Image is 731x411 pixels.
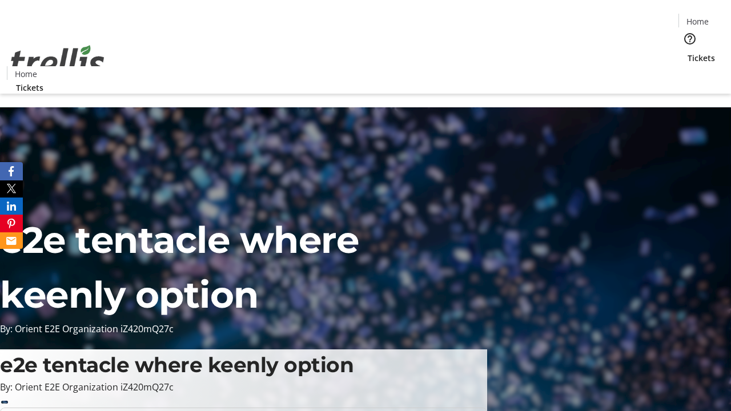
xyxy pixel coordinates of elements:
a: Tickets [7,82,53,94]
img: Orient E2E Organization iZ420mQ27c's Logo [7,33,109,90]
span: Home [686,15,709,27]
button: Help [678,27,701,50]
span: Tickets [688,52,715,64]
span: Home [15,68,37,80]
span: Tickets [16,82,43,94]
a: Home [679,15,716,27]
a: Tickets [678,52,724,64]
a: Home [7,68,44,80]
button: Cart [678,64,701,87]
